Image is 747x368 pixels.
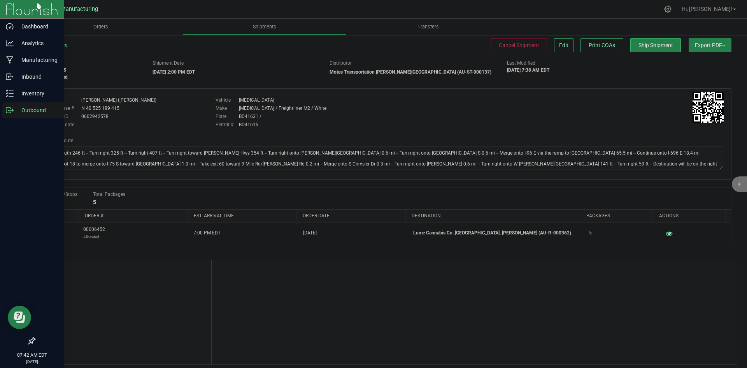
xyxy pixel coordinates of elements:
p: Manufacturing [14,55,60,65]
span: Ship Shipment [638,42,673,48]
inline-svg: Inventory [6,90,14,97]
span: 5 [589,229,592,237]
th: Est. arrival time [187,210,296,223]
strong: [DATE] 7:38 AM EDT [507,67,549,73]
strong: Motas Transportation [PERSON_NAME][GEOGRAPHIC_DATA] (AU-ST-000137) [330,69,491,75]
label: Distributor [330,60,352,67]
inline-svg: Dashboard [6,23,14,30]
label: Plate [216,113,239,120]
span: Notes [40,266,205,275]
button: Export PDF [689,38,731,52]
p: Lume Cannabis Co. [GEOGRAPHIC_DATA]. [PERSON_NAME] (AU-R-000362) [413,229,580,237]
div: [MEDICAL_DATA] / Freightliner M2 / White [239,105,326,112]
qrcode: 20250922-005 [693,92,724,123]
label: Shipment Date [153,60,184,67]
span: Print COAs [589,42,615,48]
span: Transfers [407,23,449,30]
label: Make [216,105,239,112]
span: Orders [83,23,119,30]
strong: 5 [93,199,96,205]
span: 00006452 [83,226,105,241]
span: Shipments [242,23,287,30]
iframe: Resource center [8,306,31,329]
inline-svg: Analytics [6,39,14,47]
inline-svg: Manufacturing [6,56,14,64]
span: Manufacturing [61,6,98,12]
div: Manage settings [663,5,673,13]
div: N 40 525 189 415 [81,105,119,112]
th: Actions [652,210,725,223]
p: Analytics [14,39,60,48]
p: Inventory [14,89,60,98]
img: Scan me! [693,92,724,123]
span: [DATE] [303,229,317,237]
label: Vehicle [216,97,239,104]
p: Inbound [14,72,60,81]
button: Ship Shipment [630,38,681,52]
span: Cancel Shipment [499,42,539,48]
div: [MEDICAL_DATA] [239,97,274,104]
div: BD41631 / [239,113,261,120]
span: Edit [559,42,568,48]
button: Cancel Shipment [491,38,547,52]
a: Shipments [182,19,346,35]
button: Print COAs [580,38,623,52]
th: Destination [405,210,580,223]
strong: [DATE] 2:00 PM EDT [153,69,195,75]
label: Last Modified [507,60,535,67]
div: BD41615 [239,121,258,128]
span: Total Packages [93,192,125,197]
p: 07:42 AM EDT [4,352,60,359]
span: Export PDF [695,42,725,48]
inline-svg: Outbound [6,106,14,114]
button: Edit [554,38,573,52]
span: Shipment # [34,60,141,67]
th: Packages [580,210,652,223]
th: Order date [296,210,405,223]
p: Allocated [83,233,105,241]
inline-svg: Inbound [6,73,14,81]
a: Orders [19,19,182,35]
p: [DATE] [4,359,60,364]
span: Hi, [PERSON_NAME]! [682,6,732,12]
div: [PERSON_NAME] ([PERSON_NAME]) [81,97,156,104]
span: 7:00 PM EDT [193,229,221,237]
div: 0602942578 [81,113,109,120]
label: Permit # [216,121,239,128]
p: Dashboard [14,22,60,31]
a: Transfers [346,19,510,35]
p: Outbound [14,106,60,115]
th: Order # [78,210,187,223]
